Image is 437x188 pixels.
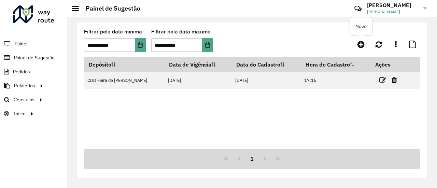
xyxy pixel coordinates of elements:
th: Depósito [84,57,164,72]
span: Consultas [14,96,34,103]
span: Tático [13,110,26,117]
span: Relatórios [14,82,35,89]
span: Pedidos [13,68,30,75]
th: Data do Cadastro [231,57,301,72]
a: Editar [379,75,386,85]
td: [DATE] [231,72,301,89]
label: Filtrar pela data mínima [84,28,142,36]
a: Excluir [392,75,397,85]
th: Hora do Cadastro [301,57,370,72]
h2: Painel de Sugestão [79,5,140,12]
th: Data de Vigência [164,57,231,72]
label: Filtrar pela data máxima [151,28,211,36]
div: Novo [350,17,372,35]
th: Ações [370,57,411,72]
td: [DATE] [164,72,231,89]
button: Choose Date [135,38,146,52]
td: CDD Feira de [PERSON_NAME] [84,72,164,89]
span: [PERSON_NAME] [367,9,418,15]
button: Choose Date [202,38,213,52]
a: Contato Rápido [351,1,365,16]
span: Painel de Sugestão [14,54,55,61]
h3: [PERSON_NAME] [367,2,418,9]
span: Painel [15,40,27,47]
button: 1 [245,152,258,165]
td: 17:16 [301,72,370,89]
